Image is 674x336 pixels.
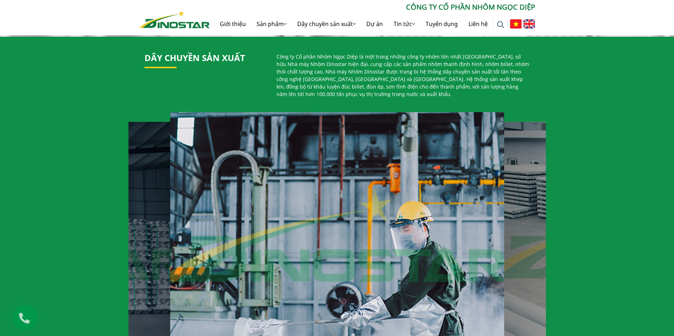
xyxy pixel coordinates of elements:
[292,12,361,35] a: Dây chuyền sản xuất
[210,2,535,12] p: CÔNG TY CỔ PHẦN NHÔM NGỌC DIỆP
[497,21,504,28] img: search
[277,53,530,98] p: Công ty Cổ phần Nhôm Ngọc Diệp là một trong những công ty nhôm lớn nhất [GEOGRAPHIC_DATA], sở hữu...
[510,19,522,29] img: Tiếng Việt
[361,12,388,35] a: Dự án
[251,12,292,35] a: Sản phẩm
[145,52,245,64] a: Dây chuyền sản xuất
[139,9,210,28] a: Nhôm Dinostar
[463,12,493,35] a: Liên hệ
[523,19,535,29] img: English
[388,12,420,35] a: Tin tức
[420,12,463,35] a: Tuyển dụng
[139,10,210,28] img: Nhôm Dinostar
[214,12,251,35] a: Giới thiệu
